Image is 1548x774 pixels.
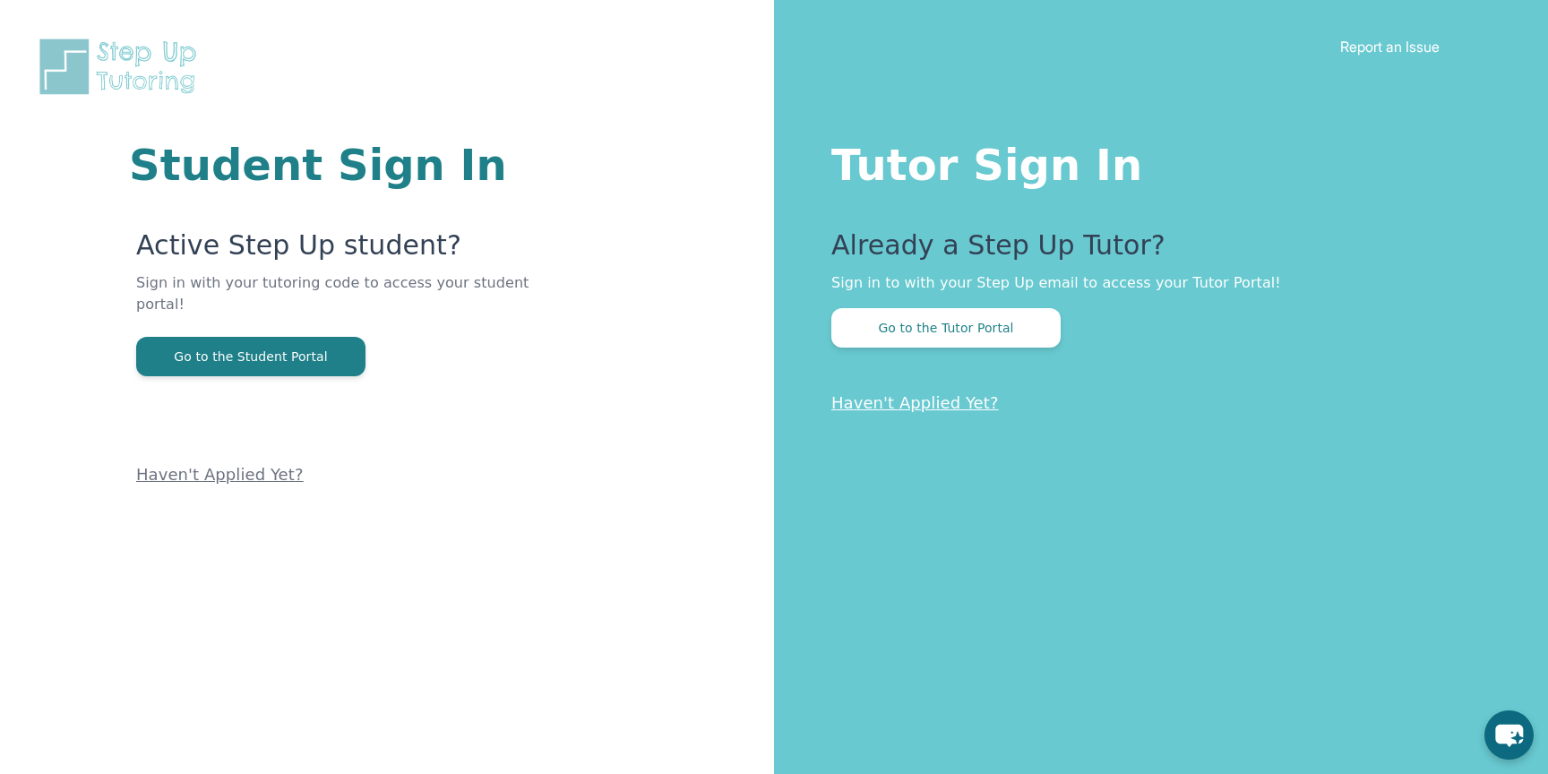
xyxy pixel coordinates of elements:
[831,319,1061,336] a: Go to the Tutor Portal
[831,136,1476,186] h1: Tutor Sign In
[129,143,559,186] h1: Student Sign In
[136,348,365,365] a: Go to the Student Portal
[136,465,304,484] a: Haven't Applied Yet?
[831,272,1476,294] p: Sign in to with your Step Up email to access your Tutor Portal!
[831,308,1061,348] button: Go to the Tutor Portal
[136,337,365,376] button: Go to the Student Portal
[1484,710,1534,760] button: chat-button
[1340,38,1440,56] a: Report an Issue
[136,229,559,272] p: Active Step Up student?
[36,36,208,98] img: Step Up Tutoring horizontal logo
[831,229,1476,272] p: Already a Step Up Tutor?
[136,272,559,337] p: Sign in with your tutoring code to access your student portal!
[831,393,999,412] a: Haven't Applied Yet?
